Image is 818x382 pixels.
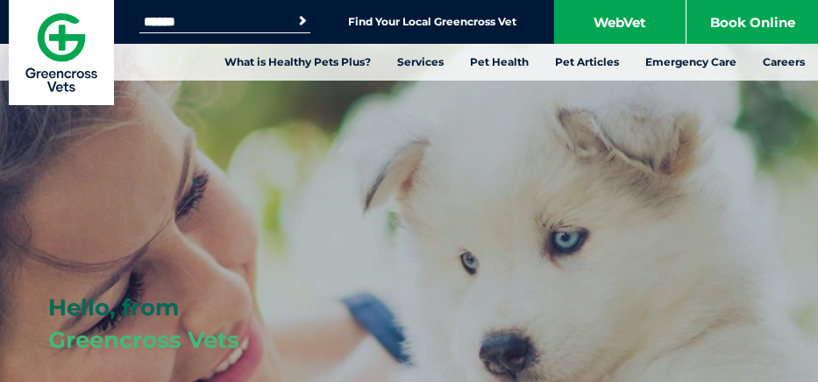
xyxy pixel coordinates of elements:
span: Greencross Vets [48,326,239,354]
span: Hello, from [48,294,179,322]
a: Pet Articles [542,44,632,81]
a: Services [384,44,457,81]
button: Search [294,12,311,30]
a: What is Healthy Pets Plus? [211,44,384,81]
a: Find Your Local Greencross Vet [348,15,516,29]
a: Careers [750,44,818,81]
a: Pet Health [457,44,542,81]
a: Emergency Care [632,44,750,81]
